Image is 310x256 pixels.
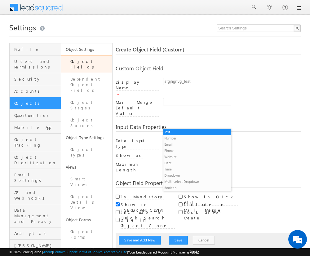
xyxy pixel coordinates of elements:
a: Object Sources [61,114,113,132]
a: Terms of Service [78,250,103,254]
a: Contact Support [53,250,77,254]
label: Include in Mail Merge [184,202,238,213]
span: Users and Permissions [14,59,59,70]
a: Analytics [10,227,61,240]
em: Start Chat [84,191,113,199]
label: Show as [116,152,143,158]
a: Include in Mail Merge [184,207,238,213]
a: Use in Object Clone [121,223,175,228]
a: Email Settings [10,169,61,187]
span: Object Tracking [14,137,59,148]
span: Mobile App [14,125,59,130]
li: Website [163,154,231,160]
a: Views [61,161,113,173]
li: Boolean [163,185,231,191]
a: Data Input Type [116,143,159,149]
a: API and Webhooks [10,187,61,204]
a: Profile [10,43,61,55]
a: Object Prioritization [10,151,61,169]
a: Display Name [116,85,159,90]
div: Custom Object Field [116,66,301,73]
a: Opportunities [10,109,61,121]
label: Include in Quick Search [121,210,175,221]
a: Activities and Scores [61,243,113,255]
a: Include in Quick Search [121,215,175,220]
a: Accounts [10,85,61,97]
span: Profile [14,46,59,52]
li: Multi-select Dropdown [163,179,231,185]
label: Maximum Length [116,161,159,173]
span: Object Prioritization [14,154,59,166]
a: Show in Quick Add [184,200,238,205]
label: Display Name [116,79,159,91]
li: Phone [163,148,231,154]
span: Settings [9,22,36,32]
a: Dependent Object Fields [61,73,113,96]
a: Object Details View [61,191,113,214]
label: Show in Quick Add [184,194,238,205]
a: Acceptable Use [104,250,127,254]
span: Objects [14,100,59,106]
div: Object Field Properties [116,180,301,188]
li: Dropdown [163,172,231,179]
a: Object Type Settings [61,132,113,143]
label: Show in [GEOGRAPHIC_DATA] [121,202,175,213]
a: Mail Merge Default Value [116,111,159,116]
button: Save [169,236,188,245]
textarea: Type your message and hit 'Enter' [8,57,113,186]
span: Accounts [14,88,59,94]
li: Date [163,160,231,166]
button: Cancel [193,236,215,245]
a: Object Forms [61,214,113,226]
span: Email Settings [14,172,59,183]
a: Object Fields [61,55,113,73]
label: Data Input Type [116,138,159,149]
div: Input Data Properties [116,124,301,132]
a: About [43,250,52,254]
a: Is Mandatory [121,194,164,199]
span: Your Leadsquared Account Number is [128,250,199,254]
li: Time [163,166,231,172]
a: Object Types [61,143,113,161]
span: API and Webhooks [14,190,59,201]
li: Email [163,141,231,148]
span: Analytics [14,231,59,236]
label: Lock after Create [184,210,238,221]
span: 78042 [189,250,199,254]
label: Is Mandatory [121,194,164,200]
button: Save and Add New [119,236,161,245]
span: © 2025 LeadSquared | | | | | [9,249,199,255]
a: Data Management and Privacy [10,204,61,227]
span: [PERSON_NAME] [14,243,59,248]
a: Mobile App [10,121,61,134]
label: Use in Object Clone [121,217,175,229]
a: Object Tracking [10,134,61,151]
a: [PERSON_NAME] [10,240,61,252]
span: Data Management and Privacy [14,207,59,224]
li: Number [163,135,231,141]
input: Search Settings [217,24,301,32]
label: Mail Merge Default Value [116,99,159,117]
a: Security [10,73,61,85]
a: Object Forms [61,226,113,243]
img: d_60004797649_company_0_60004797649 [11,33,26,41]
span: Create Object Field (Custom) [116,46,184,53]
a: Objects [10,97,61,109]
span: Opportunities [14,113,59,118]
a: Lock after Create [184,215,238,220]
a: Users and Permissions [10,55,61,73]
a: Object Settings [61,43,113,55]
li: Text [163,129,231,135]
a: Show in [GEOGRAPHIC_DATA] [121,207,175,213]
div: Minimize live chat window [102,3,117,18]
div: Chat with us now [32,33,104,41]
a: Smart Views [61,173,113,191]
a: Object Stages [61,96,113,114]
span: Security [14,76,59,82]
